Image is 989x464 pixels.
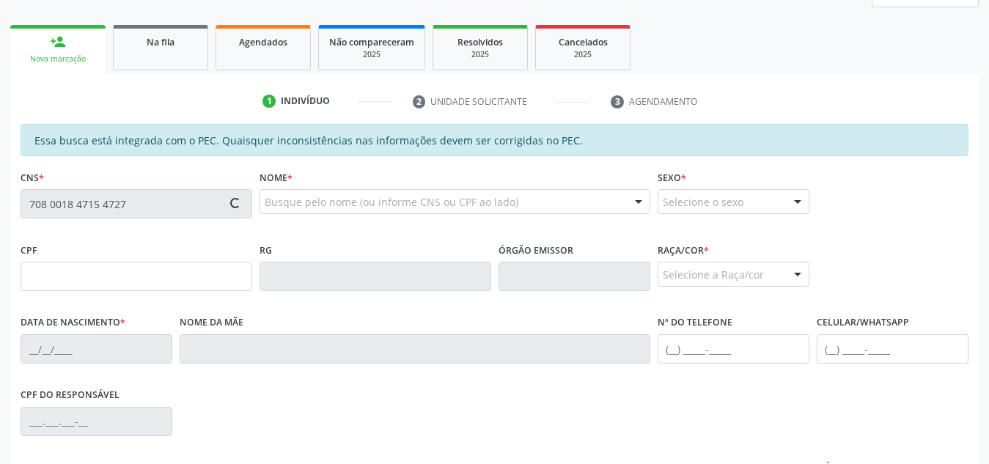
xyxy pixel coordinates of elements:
[546,49,619,60] div: 2025
[499,239,573,262] label: Órgão emissor
[21,239,37,262] label: CPF
[444,49,517,60] div: 2025
[663,194,743,210] span: Selecione o sexo
[457,36,503,48] span: Resolvidos
[180,312,243,334] label: Nome da mãe
[265,194,518,210] span: Busque pelo nome (ou informe CNS ou CPF ao lado)
[260,166,293,189] label: Nome
[658,239,709,262] label: Raça/cor
[262,95,276,108] div: 1
[21,166,44,189] label: CNS
[239,36,287,48] span: Agendados
[663,267,764,282] span: Selecione a Raça/cor
[329,36,414,48] span: Não compareceram
[658,166,686,189] label: Sexo
[147,36,174,48] span: Na fila
[559,36,608,48] span: Cancelados
[21,407,172,436] input: ___.___.___-__
[50,34,66,50] div: person_add
[658,312,732,334] label: Nº do Telefone
[281,95,330,108] div: Indivíduo
[658,334,809,364] input: (__) _____-_____
[21,334,172,364] input: __/__/____
[260,239,272,262] label: RG
[817,334,968,364] input: (__) _____-_____
[21,124,968,156] div: Essa busca está integrada com o PEC. Quaisquer inconsistências nas informações devem ser corrigid...
[21,54,95,65] div: Nova marcação
[21,312,125,334] label: Data de nascimento
[21,384,120,407] label: CPF do responsável
[817,312,909,334] label: Celular/WhatsApp
[329,49,414,60] div: 2025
